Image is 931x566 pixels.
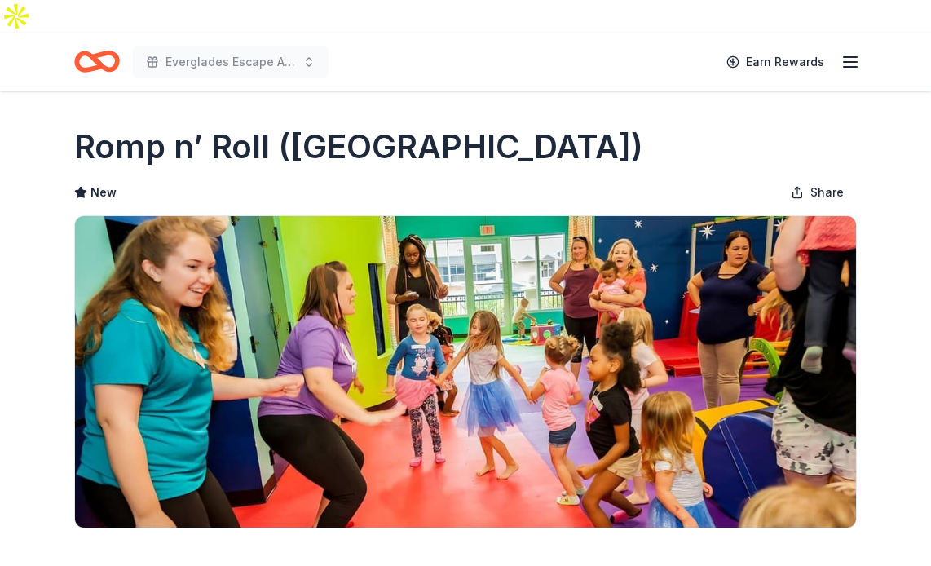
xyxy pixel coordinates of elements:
[74,124,643,170] h1: Romp n’ Roll ([GEOGRAPHIC_DATA])
[74,42,120,81] a: Home
[75,216,856,528] img: Image for Romp n’ Roll (St. Petersburg)
[90,183,117,202] span: New
[133,46,329,78] button: Everglades Escape Annual Gala
[717,47,834,77] a: Earn Rewards
[810,183,844,202] span: Share
[778,176,857,209] button: Share
[165,52,296,72] span: Everglades Escape Annual Gala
